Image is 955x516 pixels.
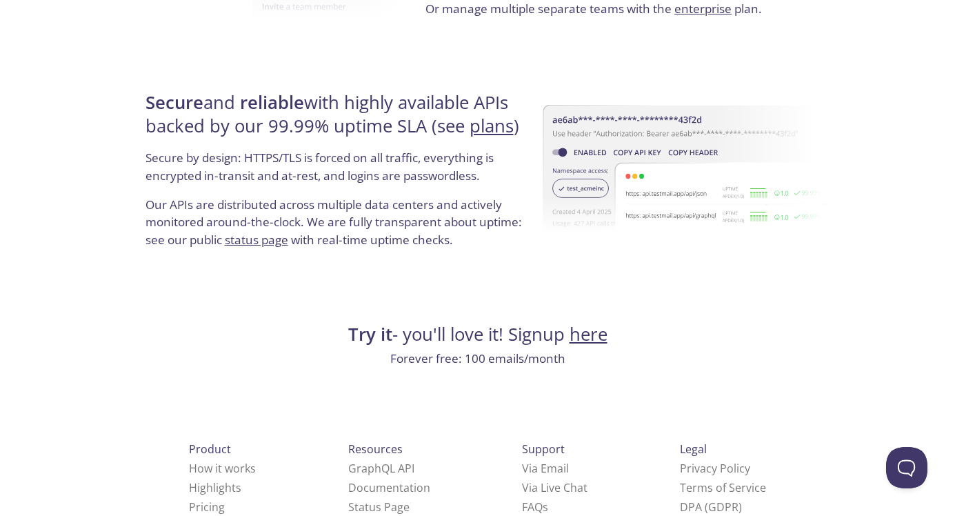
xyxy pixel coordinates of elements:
[522,461,569,476] a: Via Email
[348,499,410,515] a: Status Page
[189,441,231,457] span: Product
[470,114,514,138] a: plans
[145,90,203,115] strong: Secure
[145,91,530,150] h4: and with highly available APIs backed by our 99.99% uptime SLA (see )
[225,232,288,248] a: status page
[680,441,707,457] span: Legal
[348,480,430,495] a: Documentation
[189,461,256,476] a: How it works
[680,499,742,515] a: DPA (GDPR)
[543,61,827,283] img: uptime
[189,480,241,495] a: Highlights
[680,461,750,476] a: Privacy Policy
[141,350,814,368] p: Forever free: 100 emails/month
[543,499,548,515] span: s
[674,1,732,17] a: enterprise
[145,196,530,260] p: Our APIs are distributed across multiple data centers and actively monitored around-the-clock. We...
[240,90,304,115] strong: reliable
[522,480,587,495] a: Via Live Chat
[680,480,766,495] a: Terms of Service
[522,499,548,515] a: FAQ
[886,447,927,488] iframe: Help Scout Beacon - Open
[348,461,414,476] a: GraphQL API
[189,499,225,515] a: Pricing
[522,441,565,457] span: Support
[348,441,403,457] span: Resources
[141,323,814,346] h4: - you'll love it! Signup
[145,149,530,195] p: Secure by design: HTTPS/TLS is forced on all traffic, everything is encrypted in-transit and at-r...
[348,322,392,346] strong: Try it
[570,322,607,346] a: here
